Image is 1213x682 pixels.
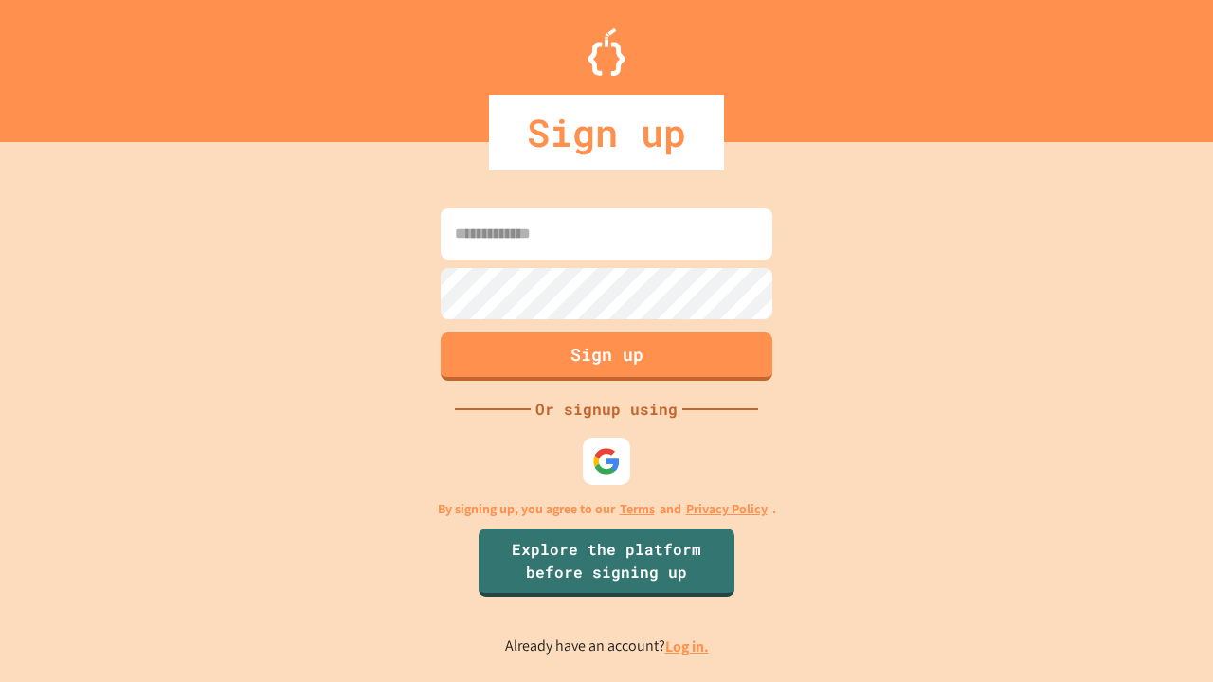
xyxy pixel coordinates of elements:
[489,95,724,170] div: Sign up
[620,499,655,519] a: Terms
[686,499,768,519] a: Privacy Policy
[438,499,776,519] p: By signing up, you agree to our and .
[531,398,682,421] div: Or signup using
[505,635,709,658] p: Already have an account?
[479,529,734,597] a: Explore the platform before signing up
[665,637,709,656] a: Log in.
[588,28,625,76] img: Logo.svg
[441,332,772,381] button: Sign up
[592,447,621,476] img: google-icon.svg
